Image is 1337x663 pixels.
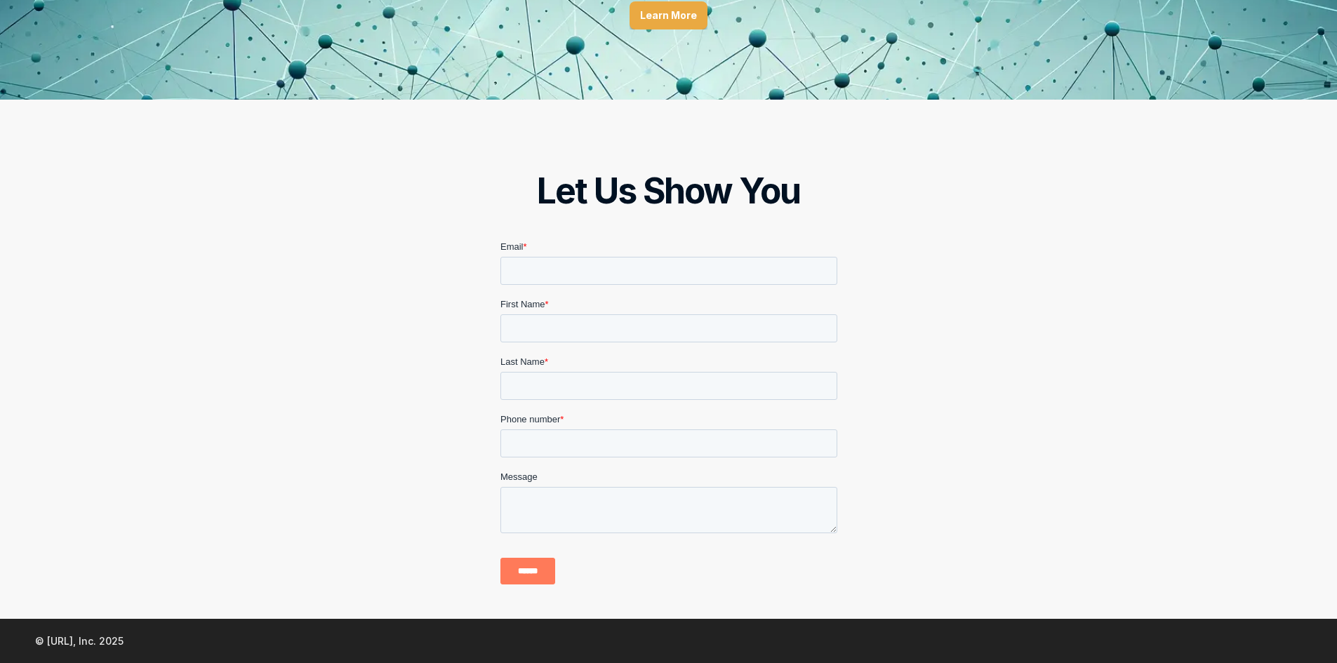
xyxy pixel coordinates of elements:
iframe: Form 0 [500,240,837,596]
iframe: Chat Widget [1084,483,1337,663]
a: Learn More [630,1,707,29]
h2: Let Us Show You [537,170,800,212]
p: © [URL], Inc. 2025 [35,634,124,648]
p: Learn More [640,10,697,22]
